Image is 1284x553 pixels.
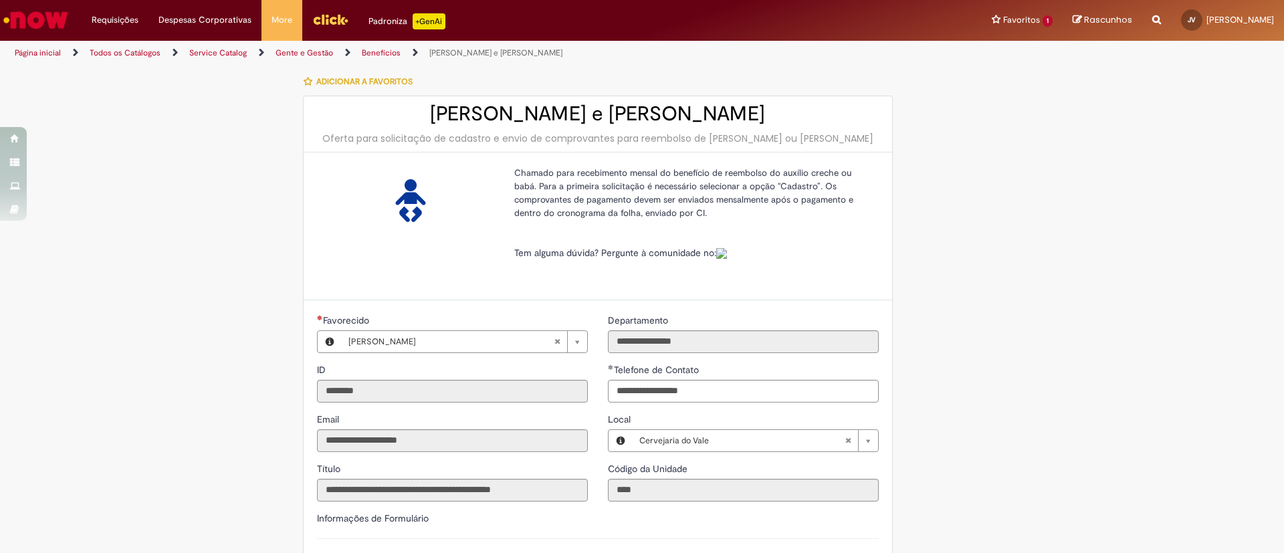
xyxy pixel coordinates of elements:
[317,462,343,475] label: Somente leitura - Título
[303,68,420,96] button: Adicionar a Favoritos
[608,413,633,425] span: Local
[614,364,702,376] span: Telefone de Contato
[609,430,633,451] button: Local, Visualizar este registro Cervejaria do Vale
[1073,14,1132,27] a: Rascunhos
[158,13,251,27] span: Despesas Corporativas
[317,380,588,403] input: ID
[92,13,138,27] span: Requisições
[389,179,432,222] img: Auxílio Creche e Babá
[10,41,846,66] ul: Trilhas de página
[1043,15,1053,27] span: 1
[189,47,247,58] a: Service Catalog
[514,167,853,219] span: Chamado para recebimento mensal do benefício de reembolso do auxílio creche ou babá. Para a prime...
[317,132,879,145] div: Oferta para solicitação de cadastro e envio de comprovantes para reembolso de [PERSON_NAME] ou [P...
[608,314,671,326] span: Somente leitura - Departamento
[633,430,878,451] a: Cervejaria do ValeLimpar campo Local
[15,47,61,58] a: Página inicial
[608,380,879,403] input: Telefone de Contato
[342,331,587,352] a: [PERSON_NAME]Limpar campo Favorecido
[1206,14,1274,25] span: [PERSON_NAME]
[608,462,690,475] label: Somente leitura - Código da Unidade
[608,314,671,327] label: Somente leitura - Departamento
[1084,13,1132,26] span: Rascunhos
[429,47,562,58] a: [PERSON_NAME] e [PERSON_NAME]
[317,363,328,376] label: Somente leitura - ID
[317,103,879,125] h2: [PERSON_NAME] e [PERSON_NAME]
[90,47,160,58] a: Todos os Catálogos
[608,463,690,475] span: Somente leitura - Código da Unidade
[323,314,372,326] span: Necessários - Favorecido
[608,479,879,502] input: Código da Unidade
[276,47,333,58] a: Gente e Gestão
[316,76,413,87] span: Adicionar a Favoritos
[514,246,869,259] p: Tem alguma dúvida? Pergunte à comunidade no:
[317,479,588,502] input: Título
[317,413,342,425] span: Somente leitura - Email
[1003,13,1040,27] span: Favoritos
[272,13,292,27] span: More
[608,330,879,353] input: Departamento
[317,364,328,376] span: Somente leitura - ID
[312,9,348,29] img: click_logo_yellow_360x200.png
[716,248,727,259] img: sys_attachment.do
[547,331,567,352] abbr: Limpar campo Favorecido
[639,430,845,451] span: Cervejaria do Vale
[318,331,342,352] button: Favorecido, Visualizar este registro Jaqueline Viveiros
[368,13,445,29] div: Padroniza
[608,364,614,370] span: Obrigatório Preenchido
[317,413,342,426] label: Somente leitura - Email
[413,13,445,29] p: +GenAi
[362,47,401,58] a: Benefícios
[317,463,343,475] span: Somente leitura - Título
[317,315,323,320] span: Obrigatório Preenchido
[1,7,70,33] img: ServiceNow
[317,512,429,524] label: Informações de Formulário
[348,331,554,352] span: [PERSON_NAME]
[317,429,588,452] input: Email
[1188,15,1196,24] span: JV
[838,430,858,451] abbr: Limpar campo Local
[716,247,727,259] a: Colabora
